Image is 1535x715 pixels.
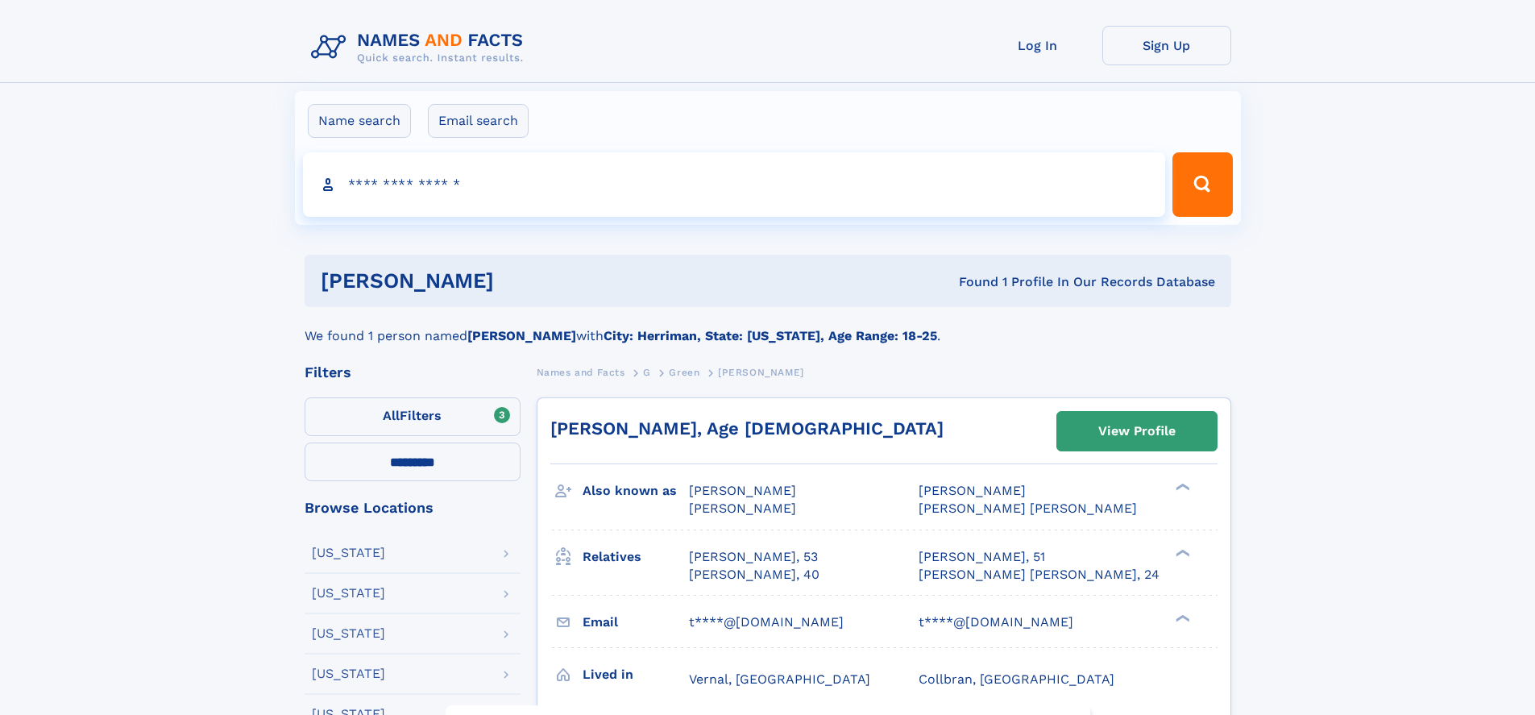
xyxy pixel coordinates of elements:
[1098,413,1176,450] div: View Profile
[919,566,1160,584] a: [PERSON_NAME] [PERSON_NAME], 24
[383,408,400,423] span: All
[1172,613,1191,623] div: ❯
[643,362,651,382] a: G
[919,548,1045,566] a: [PERSON_NAME], 51
[550,418,944,439] a: [PERSON_NAME], Age [DEMOGRAPHIC_DATA]
[689,501,796,516] span: [PERSON_NAME]
[305,365,521,380] div: Filters
[583,477,689,505] h3: Also known as
[919,671,1114,687] span: Collbran, [GEOGRAPHIC_DATA]
[305,26,537,69] img: Logo Names and Facts
[583,661,689,688] h3: Lived in
[726,273,1215,291] div: Found 1 Profile In Our Records Database
[312,627,385,640] div: [US_STATE]
[1172,547,1191,558] div: ❯
[669,367,699,378] span: Green
[303,152,1166,217] input: search input
[973,26,1102,65] a: Log In
[1057,412,1217,451] a: View Profile
[1172,152,1232,217] button: Search Button
[1172,482,1191,493] div: ❯
[604,328,937,343] b: City: Herriman, State: [US_STATE], Age Range: 18-25
[689,566,819,584] a: [PERSON_NAME], 40
[718,367,804,378] span: [PERSON_NAME]
[312,547,385,559] div: [US_STATE]
[321,271,727,291] h1: [PERSON_NAME]
[312,587,385,600] div: [US_STATE]
[669,362,699,382] a: Green
[583,543,689,571] h3: Relatives
[689,548,818,566] a: [PERSON_NAME], 53
[919,483,1026,498] span: [PERSON_NAME]
[919,501,1137,516] span: [PERSON_NAME] [PERSON_NAME]
[305,397,521,436] label: Filters
[305,307,1231,346] div: We found 1 person named with .
[312,667,385,680] div: [US_STATE]
[689,671,870,687] span: Vernal, [GEOGRAPHIC_DATA]
[537,362,625,382] a: Names and Facts
[308,104,411,138] label: Name search
[643,367,651,378] span: G
[467,328,576,343] b: [PERSON_NAME]
[428,104,529,138] label: Email search
[305,501,521,515] div: Browse Locations
[583,609,689,636] h3: Email
[1102,26,1231,65] a: Sign Up
[689,483,796,498] span: [PERSON_NAME]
